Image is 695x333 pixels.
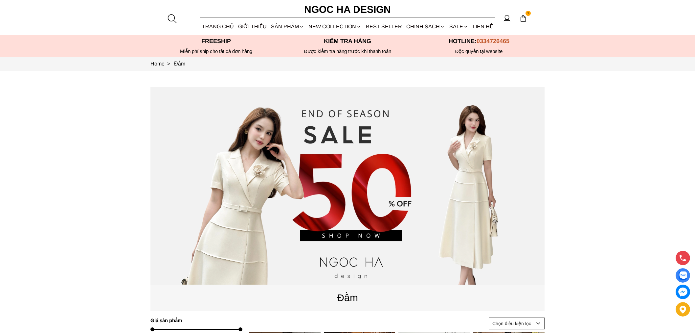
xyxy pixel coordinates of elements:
[150,290,545,305] p: Đầm
[413,38,545,45] p: Hotline:
[306,18,364,35] a: NEW COLLECTION
[676,268,690,283] a: Display image
[679,271,687,280] img: Display image
[471,18,495,35] a: LIÊN HỆ
[413,48,545,54] h6: Độc quyền tại website
[477,38,509,44] span: 0334726465
[520,15,527,22] img: img-CART-ICON-ksit0nf1
[447,18,471,35] a: SALE
[236,18,269,35] a: GIỚI THIỆU
[526,11,531,16] span: 1
[324,38,371,44] font: Kiểm tra hàng
[298,2,397,17] a: Ngoc Ha Design
[282,48,413,54] p: Được kiểm tra hàng trước khi thanh toán
[404,18,447,35] div: Chính sách
[200,18,236,35] a: TRANG CHỦ
[174,61,185,66] a: Link to Đầm
[676,285,690,299] a: messenger
[150,318,238,323] h4: Giá sản phẩm
[165,61,173,66] span: >
[269,18,306,35] div: SẢN PHẨM
[150,38,282,45] p: Freeship
[150,48,282,54] div: Miễn phí ship cho tất cả đơn hàng
[150,61,174,66] a: Link to Home
[364,18,404,35] a: BEST SELLER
